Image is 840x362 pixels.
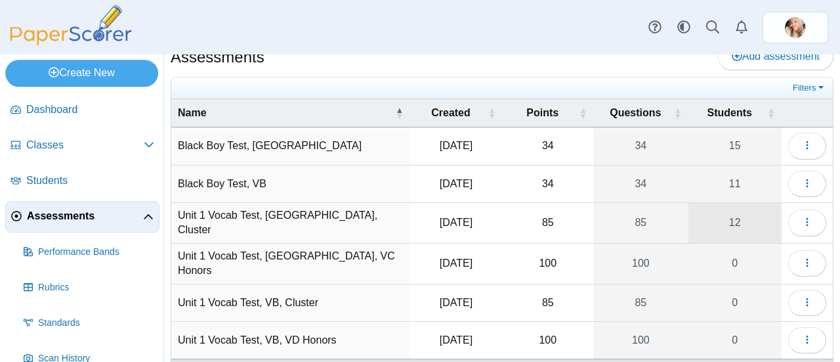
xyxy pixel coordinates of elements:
[171,284,410,322] td: Unit 1 Vocab Test, VB, Cluster
[509,106,576,120] span: Points
[5,166,159,197] a: Students
[171,166,410,203] td: Black Boy Test, VB
[18,272,159,304] a: Rubrics
[171,127,410,165] td: Black Boy Test, [GEOGRAPHIC_DATA]
[785,17,806,38] span: Rachelle Friberg
[718,43,833,70] a: Add assessment
[789,81,829,95] a: Filters
[688,322,782,359] a: 0
[763,12,828,43] a: ps.HV3yfmwQcamTYksb
[38,317,154,330] span: Standards
[5,60,158,86] a: Create New
[440,297,472,308] time: Sep 9, 2025 at 2:22 PM
[688,127,782,164] a: 15
[502,203,593,244] td: 85
[593,322,688,359] a: 100
[396,106,404,120] span: Name : Activate to invert sorting
[593,166,688,202] a: 34
[695,106,765,120] span: Students
[579,106,587,120] span: Points : Activate to sort
[440,140,472,151] time: Sep 11, 2025 at 8:54 AM
[674,106,682,120] span: Questions : Activate to sort
[440,178,472,189] time: Sep 11, 2025 at 8:57 AM
[593,127,688,164] a: 34
[440,334,472,346] time: Sep 9, 2025 at 12:29 PM
[5,36,136,47] a: PaperScorer
[502,284,593,322] td: 85
[688,166,782,202] a: 11
[26,173,154,188] span: Students
[171,46,264,68] h1: Assessments
[502,166,593,203] td: 34
[732,51,820,62] span: Add assessment
[767,106,775,120] span: Students : Activate to sort
[171,244,410,284] td: Unit 1 Vocab Test, [GEOGRAPHIC_DATA], VC Honors
[440,217,472,228] time: Sep 9, 2025 at 2:07 PM
[171,322,410,359] td: Unit 1 Vocab Test, VB, VD Honors
[593,244,688,284] a: 100
[785,17,806,38] img: ps.HV3yfmwQcamTYksb
[5,201,159,233] a: Assessments
[417,106,486,120] span: Created
[38,281,154,294] span: Rubrics
[593,284,688,321] a: 85
[5,95,159,126] a: Dashboard
[5,130,159,162] a: Classes
[171,203,410,244] td: Unit 1 Vocab Test, [GEOGRAPHIC_DATA], Cluster
[688,203,782,243] a: 12
[600,106,671,120] span: Questions
[440,258,472,269] time: Aug 28, 2025 at 2:14 PM
[488,106,495,120] span: Created : Activate to sort
[27,209,143,223] span: Assessments
[593,203,688,243] a: 85
[502,322,593,359] td: 100
[18,237,159,268] a: Performance Bands
[26,138,144,152] span: Classes
[688,284,782,321] a: 0
[18,307,159,339] a: Standards
[38,246,154,259] span: Performance Bands
[688,244,782,284] a: 0
[26,102,154,117] span: Dashboard
[178,106,393,120] span: Name
[502,244,593,284] td: 100
[502,127,593,165] td: 34
[5,5,136,45] img: PaperScorer
[727,13,756,42] a: Alerts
